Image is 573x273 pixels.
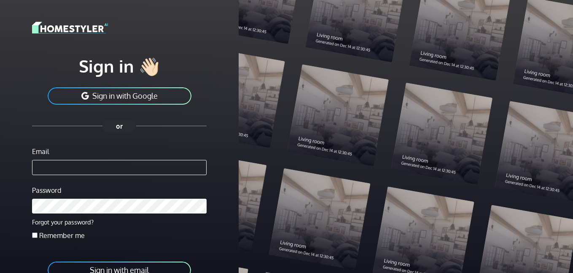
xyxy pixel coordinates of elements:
label: Remember me [39,230,85,241]
a: Forgot your password? [32,218,94,226]
button: Sign in with Google [47,86,192,105]
img: logo-3de290ba35641baa71223ecac5eacb59cb85b4c7fdf211dc9aaecaaee71ea2f8.svg [32,20,108,35]
label: Password [32,185,61,195]
label: Email [32,146,49,157]
h1: Sign in 👋🏻 [32,55,207,76]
